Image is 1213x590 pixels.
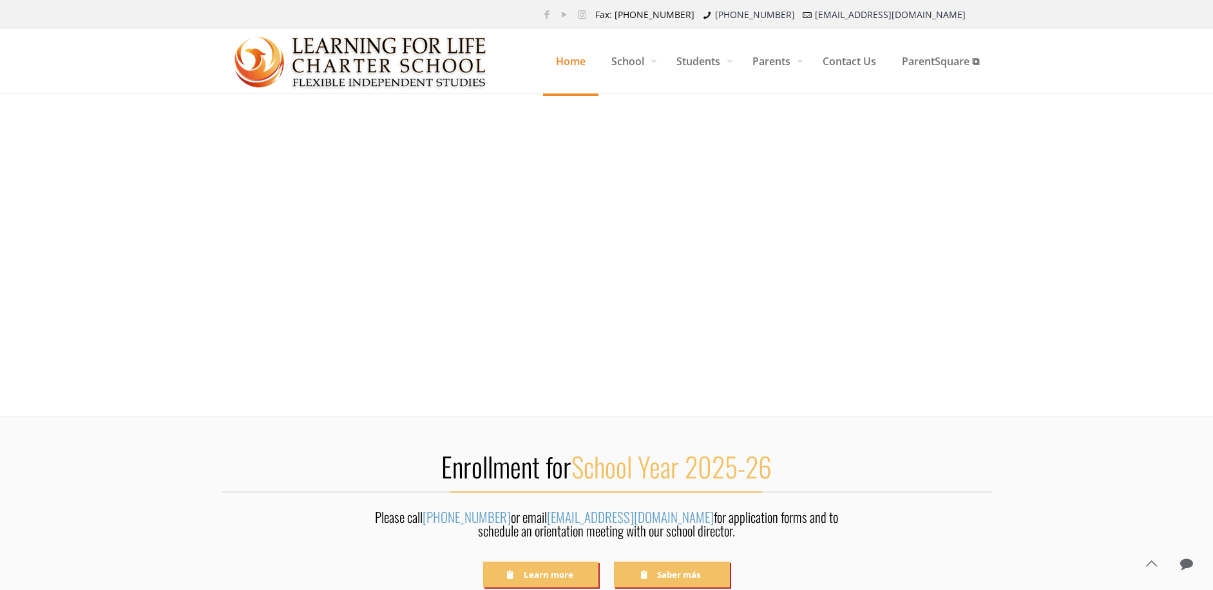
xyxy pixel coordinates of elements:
a: Learn more [483,562,598,587]
a: Back to top icon [1138,550,1165,577]
rs-layer: Welcome to Learning for Life Charter School [247,107,510,121]
span: School [598,42,664,81]
a: Students [664,29,740,93]
a: ParentSquare ⧉ [889,29,992,93]
div: Please call or email for application forms and to schedule an orientation meeting with our school... [364,510,849,544]
a: Parents [740,29,810,93]
i: phone [701,8,714,21]
span: Students [664,42,740,81]
span: School Year 2025-26 [571,446,772,486]
a: Saber más [614,562,729,587]
a: Facebook icon [540,8,554,21]
span: Home [543,42,598,81]
span: ParentSquare ⧉ [889,42,992,81]
img: Home [234,30,488,94]
span: Contact Us [810,42,889,81]
a: [PHONE_NUMBER] [715,8,795,21]
a: School [598,29,664,93]
a: Home [543,29,598,93]
a: [EMAIL_ADDRESS][DOMAIN_NAME] [815,8,966,21]
a: Learning for Life Charter School [234,29,488,93]
h2: Enrollment for [222,449,992,483]
a: [EMAIL_ADDRESS][DOMAIN_NAME] [547,507,714,527]
a: Instagram icon [575,8,589,21]
a: Contact Us [810,29,889,93]
i: mail [801,8,814,21]
a: [PHONE_NUMBER] [423,507,511,527]
span: Parents [740,42,810,81]
a: YouTube icon [558,8,571,21]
